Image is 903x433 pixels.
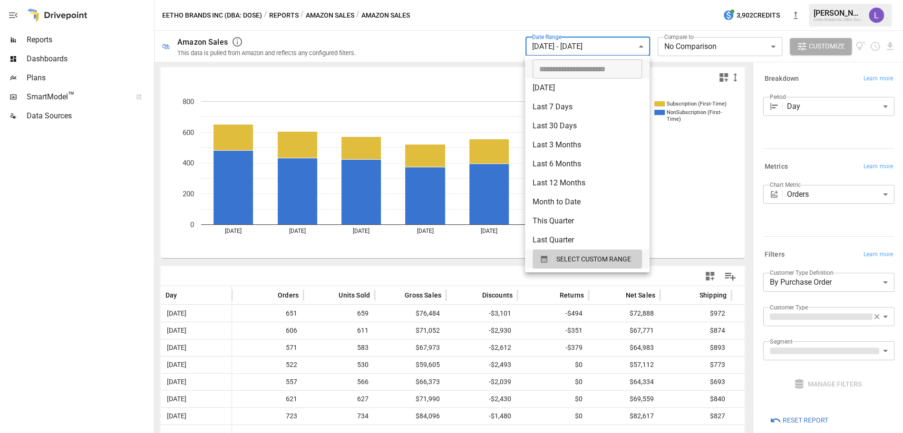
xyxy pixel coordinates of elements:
li: Last 3 Months [525,135,650,154]
li: Last 30 Days [525,116,650,135]
button: SELECT CUSTOM RANGE [533,250,642,269]
li: Last 12 Months [525,173,650,192]
li: [DATE] [525,78,650,97]
li: Last 7 Days [525,97,650,116]
li: Last 6 Months [525,154,650,173]
li: Month to Date [525,192,650,212]
span: SELECT CUSTOM RANGE [556,253,631,265]
li: Last Quarter [525,231,650,250]
li: This Quarter [525,212,650,231]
